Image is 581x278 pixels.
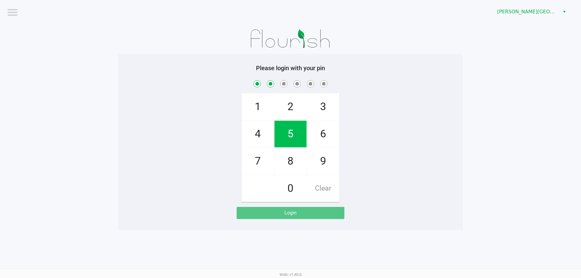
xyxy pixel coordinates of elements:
[274,121,307,147] span: 5
[497,8,556,15] span: [PERSON_NAME][GEOGRAPHIC_DATA]
[242,148,274,175] span: 7
[560,6,569,17] button: Select
[307,121,339,147] span: 6
[307,93,339,120] span: 3
[274,93,307,120] span: 2
[274,175,307,202] span: 0
[123,64,458,72] h5: Please login with your pin
[280,272,301,277] span: Web: v1.40.0
[307,148,339,175] span: 9
[242,93,274,120] span: 1
[274,148,307,175] span: 8
[307,175,339,202] span: Clear
[242,121,274,147] span: 4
